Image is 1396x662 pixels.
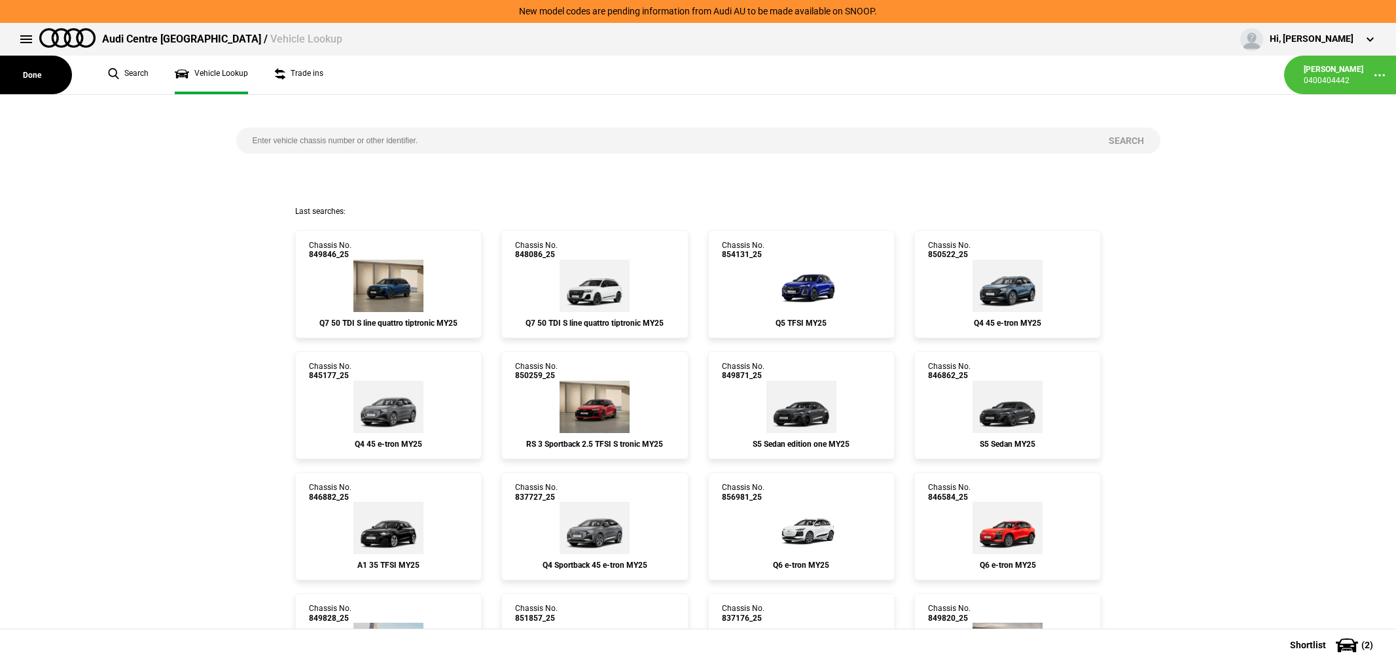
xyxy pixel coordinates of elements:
[295,207,346,216] span: Last searches:
[762,260,840,312] img: Audi_GUBAZG_25_FW_6I6I_3FU_WA9_PYH_(Nadin:_3FU_C56_PYH_WA9)_ext.png
[560,381,630,433] img: Audi_8YFRWY_25_TG_B1B1_WA9_5MB_PEJ_5J5_64U_(Nadin:_5J5_5MB_64U_C48_PEJ_S7K_WA9)_ext.png
[515,604,558,623] div: Chassis No.
[515,250,558,259] span: 848086_25
[928,371,971,380] span: 846862_25
[722,241,764,260] div: Chassis No.
[515,319,674,328] div: Q7 50 TDI S line quattro tiptronic MY25
[309,614,351,623] span: 849828_25
[560,502,630,554] img: Audi_F4NA53_25_AO_C2C2__(Nadin:_C15_S7E_S9S_YEA)_ext.png
[309,371,351,380] span: 845177_25
[1304,64,1363,75] div: [PERSON_NAME]
[928,614,971,623] span: 849820_25
[236,128,1092,154] input: Enter vehicle chassis number or other identifier.
[309,250,351,259] span: 849846_25
[722,483,764,502] div: Chassis No.
[309,493,351,502] span: 846882_25
[928,362,971,381] div: Chassis No.
[353,260,423,312] img: Audi_4MQCN2_25_EI_9W9W_PAH_WA7_WC7_1D1_N0Q_54K_(Nadin:_1D1_54K_C95_N0Q_PAH_WA7_WC7)_ext.png
[722,440,881,449] div: S5 Sedan edition one MY25
[928,483,971,502] div: Chassis No.
[928,250,971,259] span: 850522_25
[722,614,764,623] span: 837176_25
[309,604,351,623] div: Chassis No.
[722,604,764,623] div: Chassis No.
[515,483,558,502] div: Chassis No.
[39,28,96,48] img: audi.png
[353,502,423,554] img: Audi_GBAAHG_25_KR_0E0E_4A3_(Nadin:_4A3_C42)_ext.png
[270,33,342,45] span: Vehicle Lookup
[928,319,1087,328] div: Q4 45 e-tron MY25
[1290,640,1326,650] span: Shortlist
[973,381,1043,433] img: Audi_FU2S5Y_25S_GX_6Y6Y_PAH_5MK_WA2_PQ7_8RT_PYH_PWO_3FP_F19_(Nadin:_3FP_5MK_8RT_C85_F19_PAH_PQ7_P...
[928,604,971,623] div: Chassis No.
[722,362,764,381] div: Chassis No.
[1270,629,1396,661] button: Shortlist(2)
[928,241,971,260] div: Chassis No.
[102,32,342,46] div: Audi Centre [GEOGRAPHIC_DATA] /
[515,241,558,260] div: Chassis No.
[309,241,351,260] div: Chassis No.
[108,56,149,94] a: Search
[515,440,674,449] div: RS 3 Sportback 2.5 TFSI S tronic MY25
[928,561,1087,570] div: Q6 e-tron MY25
[762,502,840,554] img: Audi_GFBA1A_25_FW_2Y2Y__(Nadin:_C06)_ext.png
[515,614,558,623] span: 851857_25
[766,381,836,433] img: Audi_FU2S5Y_25LE_GX_6Y6Y_PAH_9VS_PYH_3FP_(Nadin:_3FP_9VS_C85_PAH_PYH_SN8)_ext.png
[309,440,468,449] div: Q4 45 e-tron MY25
[722,561,881,570] div: Q6 e-tron MY25
[515,362,558,381] div: Chassis No.
[274,56,323,94] a: Trade ins
[1363,59,1396,92] button: ...
[309,561,468,570] div: A1 35 TFSI MY25
[515,561,674,570] div: Q4 Sportback 45 e-tron MY25
[1361,640,1373,650] span: ( 2 )
[309,483,351,502] div: Chassis No.
[928,493,971,502] span: 846584_25
[973,502,1043,554] img: Audi_GFBA1A_25_FW_G1G1_FB5_(Nadin:_C05_FB5_SN8)_ext.png
[515,493,558,502] span: 837727_25
[353,381,423,433] img: Audi_F4BA53_25_AO_C2C2__(Nadin:_C18_S7E)_ext.png
[560,260,630,312] img: Audi_4MQCN2_25_EI_2Y2Y_WC7_WA7_PAH_N0Q_54K_(Nadin:_54K_C93_N0Q_PAH_WA7_WC7)_ext.png
[515,371,558,380] span: 850259_25
[1092,128,1160,154] button: Search
[722,371,764,380] span: 849871_25
[722,319,881,328] div: Q5 TFSI MY25
[309,362,351,381] div: Chassis No.
[928,440,1087,449] div: S5 Sedan MY25
[1304,64,1363,86] a: [PERSON_NAME]0400404442
[1270,33,1353,46] div: Hi, [PERSON_NAME]
[175,56,248,94] a: Vehicle Lookup
[1304,75,1363,86] div: 0400404442
[309,319,468,328] div: Q7 50 TDI S line quattro tiptronic MY25
[722,493,764,502] span: 856981_25
[973,260,1043,312] img: Audi_F4BA53_25_BH_5Y5Y_3FU_4ZD_WA7_3S2_FB5_99N_PY5_PYY_(Nadin:_3FU_3S2_4ZD_6FJ_99N_C18_FB5_PY5_PY...
[722,250,764,259] span: 854131_25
